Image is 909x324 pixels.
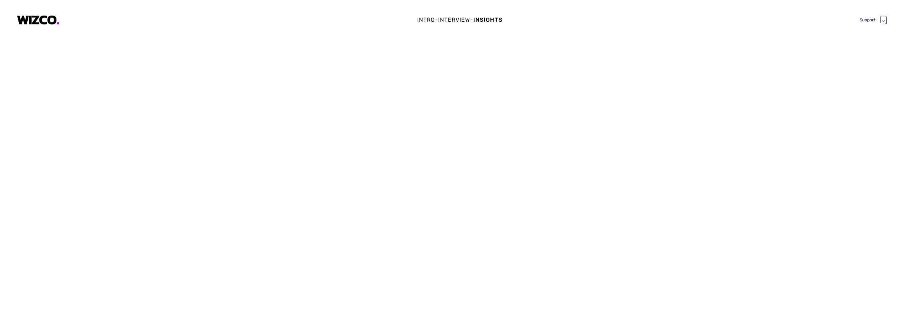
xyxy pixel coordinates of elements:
div: - [470,16,473,24]
div: Insights [473,16,502,24]
div: Support [860,16,887,24]
img: logo [17,15,60,25]
div: Interview [438,16,470,24]
div: Intro [417,16,435,24]
div: - [435,16,438,24]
